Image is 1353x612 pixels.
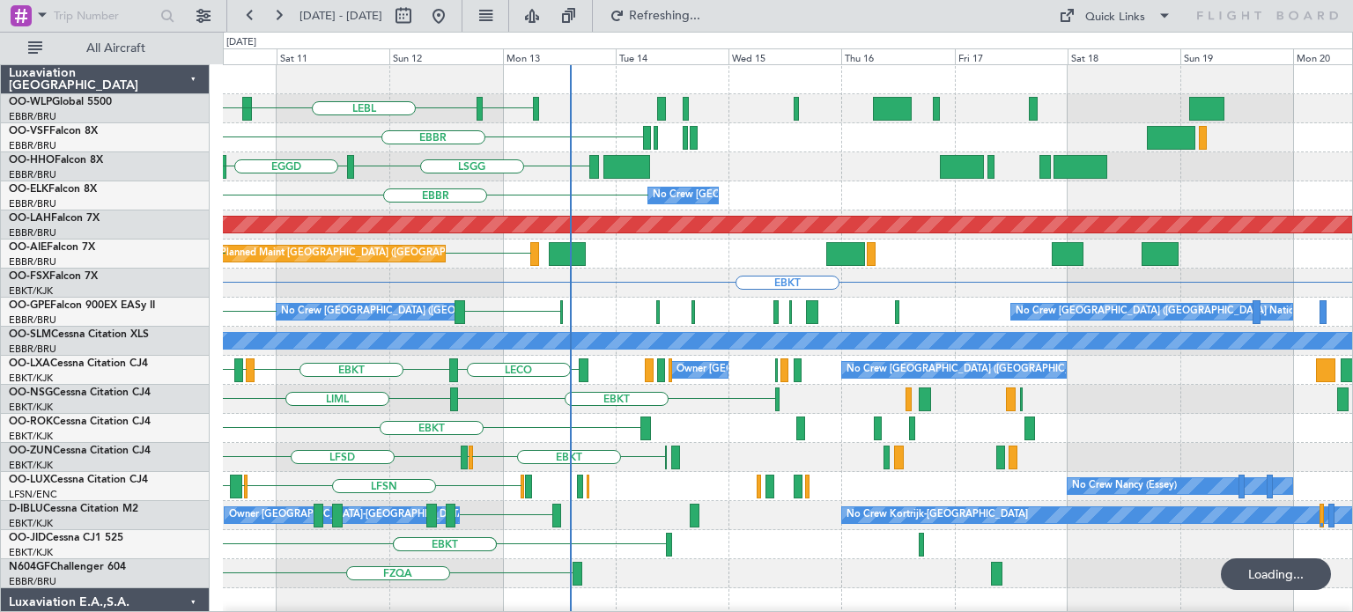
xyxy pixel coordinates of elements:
a: OO-ELKFalcon 8X [9,184,97,195]
span: OO-SLM [9,329,51,340]
span: OO-GPE [9,300,50,311]
a: EBBR/BRU [9,110,56,123]
a: EBKT/KJK [9,401,53,414]
a: OO-LUXCessna Citation CJ4 [9,475,148,485]
div: Sat 18 [1068,48,1180,64]
span: OO-LAH [9,213,51,224]
div: Tue 14 [616,48,728,64]
a: EBBR/BRU [9,226,56,240]
div: No Crew [GEOGRAPHIC_DATA] ([GEOGRAPHIC_DATA] National) [847,357,1142,383]
span: OO-ELK [9,184,48,195]
span: OO-HHO [9,155,55,166]
div: Fri 17 [955,48,1068,64]
span: OO-ROK [9,417,53,427]
a: OO-JIDCessna CJ1 525 [9,533,123,543]
a: OO-FSXFalcon 7X [9,271,98,282]
div: Sun 19 [1180,48,1293,64]
a: EBBR/BRU [9,168,56,181]
div: No Crew [GEOGRAPHIC_DATA] ([GEOGRAPHIC_DATA] National) [281,299,576,325]
span: Refreshing... [628,10,702,22]
input: Trip Number [54,3,155,29]
a: OO-ROKCessna Citation CJ4 [9,417,151,427]
span: OO-ZUN [9,446,53,456]
a: EBKT/KJK [9,517,53,530]
span: N604GF [9,562,50,572]
div: Quick Links [1085,9,1145,26]
span: OO-NSG [9,387,53,398]
a: EBKT/KJK [9,284,53,298]
button: All Aircraft [19,34,191,63]
div: Thu 16 [841,48,954,64]
a: EBKT/KJK [9,372,53,385]
a: OO-AIEFalcon 7X [9,242,95,253]
div: Owner [GEOGRAPHIC_DATA]-[GEOGRAPHIC_DATA] [229,502,467,528]
span: All Aircraft [46,42,186,55]
a: LFSN/ENC [9,488,57,501]
div: No Crew [GEOGRAPHIC_DATA] ([GEOGRAPHIC_DATA] National) [1016,299,1311,325]
a: EBBR/BRU [9,575,56,588]
a: OO-VSFFalcon 8X [9,126,98,136]
span: [DATE] - [DATE] [299,8,382,24]
div: No Crew [GEOGRAPHIC_DATA] ([GEOGRAPHIC_DATA] National) [653,182,948,209]
div: Planned Maint [GEOGRAPHIC_DATA] ([GEOGRAPHIC_DATA]) [220,240,498,267]
button: Refreshing... [602,2,707,30]
a: OO-WLPGlobal 5500 [9,97,112,107]
a: D-IBLUCessna Citation M2 [9,504,138,514]
a: OO-LXACessna Citation CJ4 [9,358,148,369]
a: EBKT/KJK [9,546,53,559]
a: EBBR/BRU [9,343,56,356]
a: OO-GPEFalcon 900EX EASy II [9,300,155,311]
a: N604GFChallenger 604 [9,562,126,572]
div: Sun 12 [389,48,502,64]
div: Loading... [1221,558,1331,590]
a: EBKT/KJK [9,459,53,472]
a: OO-LAHFalcon 7X [9,213,100,224]
a: EBKT/KJK [9,430,53,443]
div: Wed 15 [728,48,841,64]
div: No Crew Kortrijk-[GEOGRAPHIC_DATA] [847,502,1028,528]
a: OO-HHOFalcon 8X [9,155,103,166]
div: Sat 11 [277,48,389,64]
div: Mon 13 [503,48,616,64]
span: OO-FSX [9,271,49,282]
span: OO-AIE [9,242,47,253]
span: OO-LXA [9,358,50,369]
a: OO-NSGCessna Citation CJ4 [9,387,151,398]
span: D-IBLU [9,504,43,514]
div: No Crew Nancy (Essey) [1072,473,1177,499]
a: OO-SLMCessna Citation XLS [9,329,149,340]
a: EBBR/BRU [9,197,56,210]
a: OO-ZUNCessna Citation CJ4 [9,446,151,456]
span: OO-WLP [9,97,52,107]
a: EBBR/BRU [9,313,56,327]
span: OO-VSF [9,126,49,136]
div: Owner [GEOGRAPHIC_DATA]-[GEOGRAPHIC_DATA] [676,357,914,383]
span: OO-JID [9,533,46,543]
button: Quick Links [1050,2,1180,30]
span: OO-LUX [9,475,50,485]
a: EBBR/BRU [9,255,56,269]
a: EBBR/BRU [9,139,56,152]
div: [DATE] [226,35,256,50]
